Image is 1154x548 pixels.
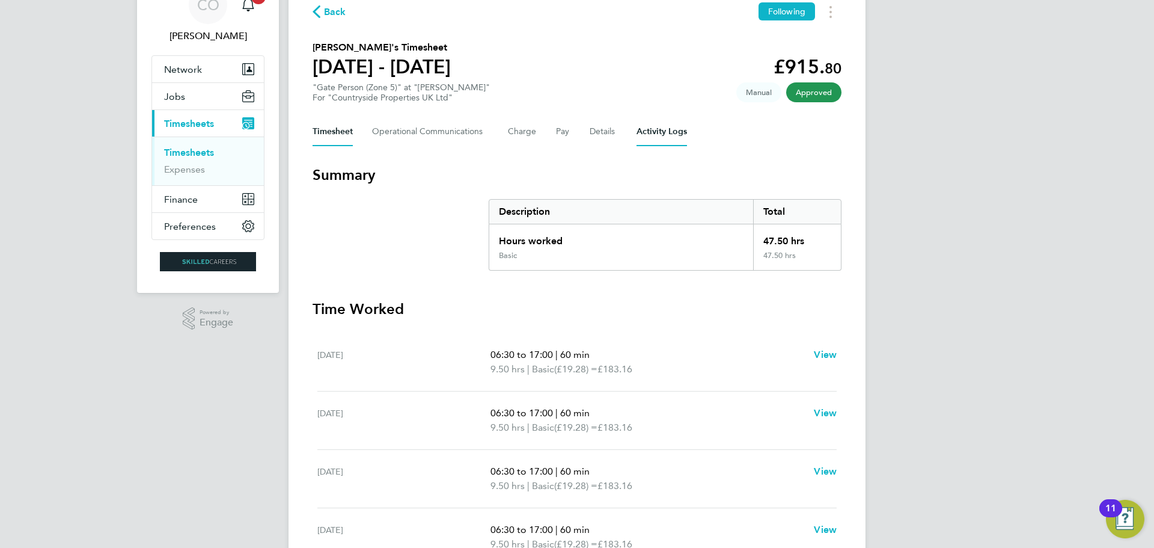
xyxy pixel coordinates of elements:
[825,60,841,77] span: 80
[768,6,805,17] span: Following
[555,349,558,360] span: |
[200,318,233,328] span: Engage
[560,466,590,477] span: 60 min
[560,349,590,360] span: 60 min
[313,55,451,79] h1: [DATE] - [DATE]
[554,480,597,491] span: (£19.28) =
[313,82,490,103] div: "Gate Person (Zone 5)" at "[PERSON_NAME]"
[151,29,264,43] span: Ciara O'Connell
[532,479,554,493] span: Basic
[753,224,841,251] div: 47.50 hrs
[597,480,632,491] span: £183.16
[590,117,617,146] button: Details
[786,82,841,102] span: This timesheet has been approved.
[164,147,214,158] a: Timesheets
[164,164,205,175] a: Expenses
[164,194,198,205] span: Finance
[556,117,570,146] button: Pay
[313,300,841,319] h3: Time Worked
[152,56,264,82] button: Network
[151,252,264,271] a: Go to home page
[814,524,837,535] span: View
[152,83,264,109] button: Jobs
[527,363,530,375] span: |
[489,224,753,251] div: Hours worked
[152,110,264,137] button: Timesheets
[313,40,451,55] h2: [PERSON_NAME]'s Timesheet
[820,2,841,21] button: Timesheets Menu
[200,307,233,318] span: Powered by
[555,466,558,477] span: |
[527,422,530,433] span: |
[508,117,537,146] button: Charge
[814,406,837,420] a: View
[499,251,517,260] div: Basic
[164,118,214,129] span: Timesheets
[152,137,264,185] div: Timesheets
[490,480,525,491] span: 9.50 hrs
[164,91,185,102] span: Jobs
[814,348,837,362] a: View
[313,4,346,19] button: Back
[532,420,554,435] span: Basic
[1105,508,1116,524] div: 11
[597,422,632,433] span: £183.16
[527,480,530,491] span: |
[490,363,525,375] span: 9.50 hrs
[814,407,837,419] span: View
[313,165,841,185] h3: Summary
[555,524,558,535] span: |
[759,2,815,20] button: Following
[1106,500,1144,538] button: Open Resource Center, 11 new notifications
[814,464,837,479] a: View
[554,363,597,375] span: (£19.28) =
[160,252,256,271] img: skilledcareers-logo-retina.png
[490,422,525,433] span: 9.50 hrs
[372,117,489,146] button: Operational Communications
[313,93,490,103] div: For "Countryside Properties UK Ltd"
[753,200,841,224] div: Total
[597,363,632,375] span: £183.16
[736,82,781,102] span: This timesheet was manually created.
[490,524,553,535] span: 06:30 to 17:00
[317,464,490,493] div: [DATE]
[313,117,353,146] button: Timesheet
[532,362,554,377] span: Basic
[774,55,841,78] app-decimal: £915.
[489,200,753,224] div: Description
[637,117,687,146] button: Activity Logs
[814,349,837,360] span: View
[317,406,490,435] div: [DATE]
[317,348,490,377] div: [DATE]
[814,523,837,537] a: View
[560,407,590,419] span: 60 min
[490,407,553,419] span: 06:30 to 17:00
[152,186,264,212] button: Finance
[183,307,234,330] a: Powered byEngage
[814,466,837,477] span: View
[324,5,346,19] span: Back
[152,213,264,239] button: Preferences
[489,199,841,271] div: Summary
[554,422,597,433] span: (£19.28) =
[490,349,553,360] span: 06:30 to 17:00
[753,251,841,270] div: 47.50 hrs
[164,221,216,232] span: Preferences
[555,407,558,419] span: |
[560,524,590,535] span: 60 min
[490,466,553,477] span: 06:30 to 17:00
[164,64,202,75] span: Network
